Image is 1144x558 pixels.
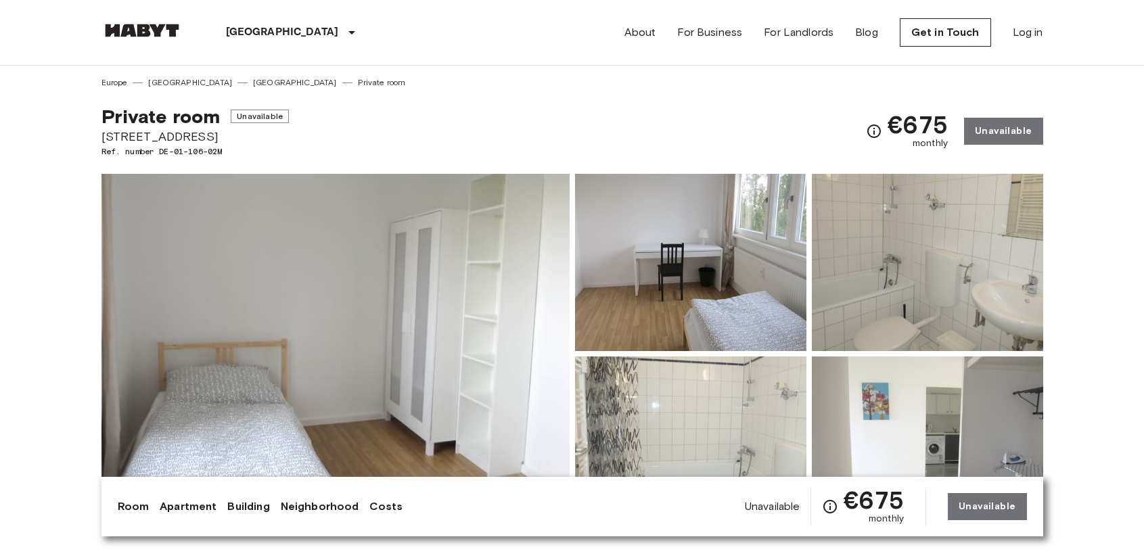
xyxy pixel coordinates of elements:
[101,24,183,37] img: Habyt
[101,76,128,89] a: Europe
[869,512,904,526] span: monthly
[812,356,1043,534] img: Picture of unit DE-01-106-02M
[118,498,150,515] a: Room
[226,24,339,41] p: [GEOGRAPHIC_DATA]
[822,498,838,515] svg: Check cost overview for full price breakdown. Please note that discounts apply to new joiners onl...
[913,137,948,150] span: monthly
[358,76,406,89] a: Private room
[148,76,232,89] a: [GEOGRAPHIC_DATA]
[101,145,289,158] span: Ref. number DE-01-106-02M
[764,24,833,41] a: For Landlords
[1013,24,1043,41] a: Log in
[227,498,269,515] a: Building
[866,123,882,139] svg: Check cost overview for full price breakdown. Please note that discounts apply to new joiners onl...
[812,174,1043,351] img: Picture of unit DE-01-106-02M
[844,488,904,512] span: €675
[624,24,656,41] a: About
[575,174,806,351] img: Picture of unit DE-01-106-02M
[281,498,359,515] a: Neighborhood
[745,499,800,514] span: Unavailable
[101,105,221,128] span: Private room
[900,18,991,47] a: Get in Touch
[369,498,403,515] a: Costs
[160,498,216,515] a: Apartment
[101,174,570,534] img: Marketing picture of unit DE-01-106-02M
[677,24,742,41] a: For Business
[855,24,878,41] a: Blog
[888,112,948,137] span: €675
[101,128,289,145] span: [STREET_ADDRESS]
[253,76,337,89] a: [GEOGRAPHIC_DATA]
[231,110,289,123] span: Unavailable
[575,356,806,534] img: Picture of unit DE-01-106-02M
